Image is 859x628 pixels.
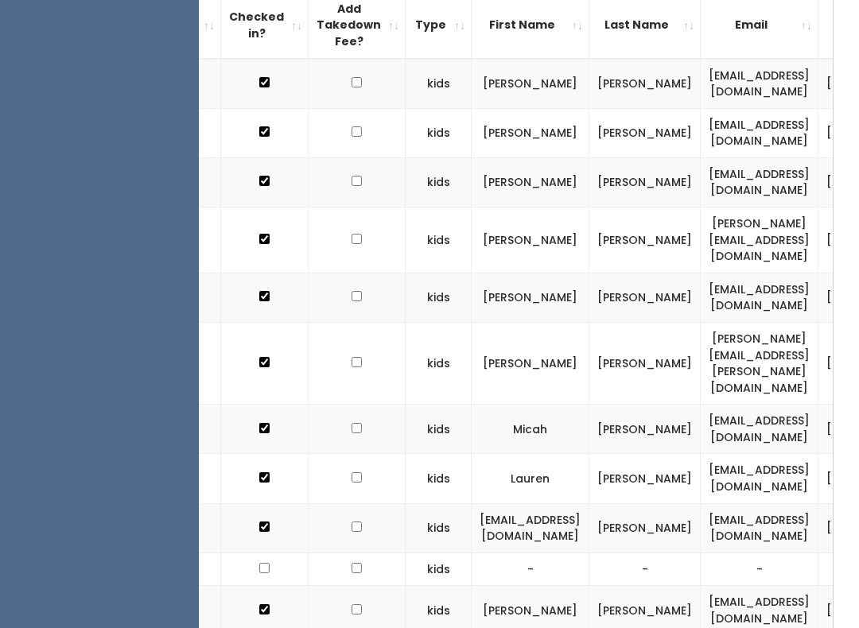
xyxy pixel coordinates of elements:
[472,59,589,109] td: [PERSON_NAME]
[701,322,818,404] td: [PERSON_NAME][EMAIL_ADDRESS][PERSON_NAME][DOMAIN_NAME]
[472,454,589,503] td: Lauren
[472,322,589,404] td: [PERSON_NAME]
[701,405,818,454] td: [EMAIL_ADDRESS][DOMAIN_NAME]
[406,59,472,109] td: kids
[472,503,589,552] td: [EMAIL_ADDRESS][DOMAIN_NAME]
[701,454,818,503] td: [EMAIL_ADDRESS][DOMAIN_NAME]
[589,454,701,503] td: [PERSON_NAME]
[406,273,472,322] td: kids
[472,157,589,207] td: [PERSON_NAME]
[701,108,818,157] td: [EMAIL_ADDRESS][DOMAIN_NAME]
[406,322,472,404] td: kids
[406,157,472,207] td: kids
[701,273,818,322] td: [EMAIL_ADDRESS][DOMAIN_NAME]
[701,157,818,207] td: [EMAIL_ADDRESS][DOMAIN_NAME]
[406,108,472,157] td: kids
[701,59,818,109] td: [EMAIL_ADDRESS][DOMAIN_NAME]
[701,503,818,552] td: [EMAIL_ADDRESS][DOMAIN_NAME]
[589,503,701,552] td: [PERSON_NAME]
[472,207,589,273] td: [PERSON_NAME]
[589,405,701,454] td: [PERSON_NAME]
[589,207,701,273] td: [PERSON_NAME]
[406,503,472,552] td: kids
[472,552,589,586] td: -
[701,207,818,273] td: [PERSON_NAME][EMAIL_ADDRESS][DOMAIN_NAME]
[406,552,472,586] td: kids
[406,207,472,273] td: kids
[589,552,701,586] td: -
[472,108,589,157] td: [PERSON_NAME]
[406,405,472,454] td: kids
[589,108,701,157] td: [PERSON_NAME]
[472,273,589,322] td: [PERSON_NAME]
[589,273,701,322] td: [PERSON_NAME]
[589,322,701,404] td: [PERSON_NAME]
[701,552,818,586] td: -
[589,157,701,207] td: [PERSON_NAME]
[406,454,472,503] td: kids
[589,59,701,109] td: [PERSON_NAME]
[472,405,589,454] td: Micah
